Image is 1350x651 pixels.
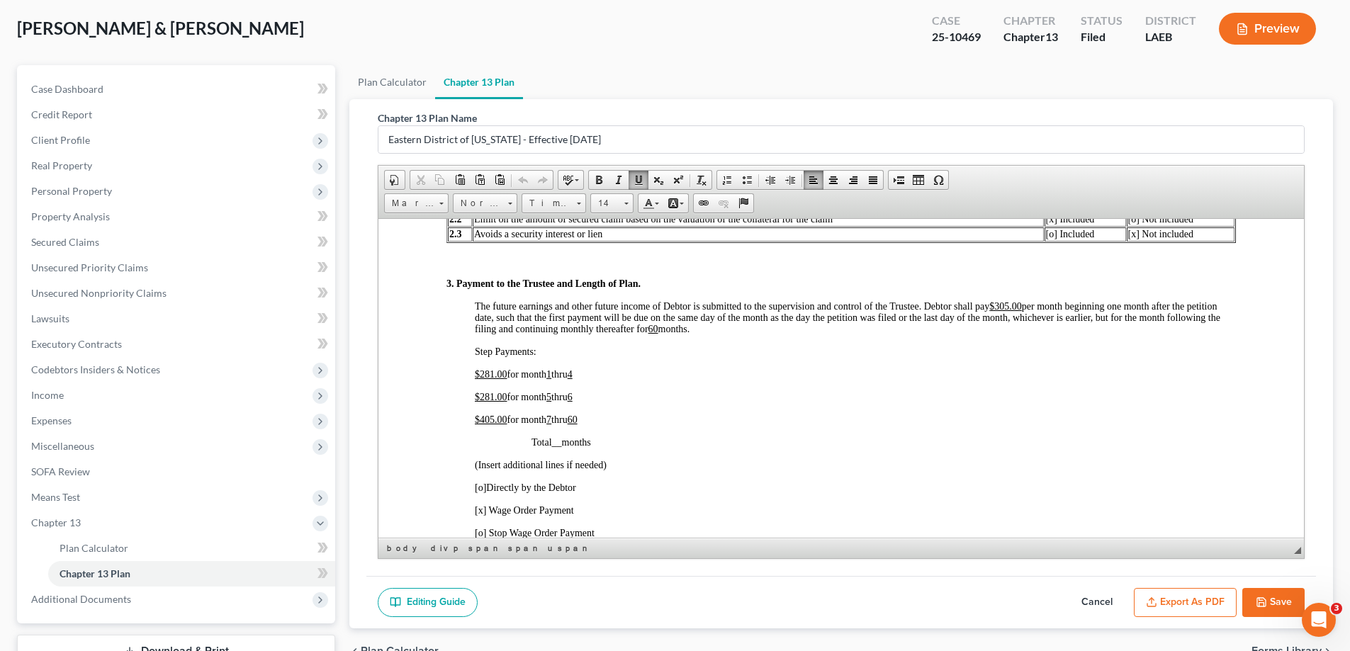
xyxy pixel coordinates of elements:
a: Unlink [714,194,733,213]
span: Additional Documents [31,593,131,605]
a: Decrease Indent [760,171,780,189]
a: Normal [453,193,517,213]
span: Directly by the Debtor [96,264,198,274]
button: Cancel [1066,588,1128,618]
span: for month thru [96,150,194,161]
a: Table [909,171,928,189]
span: Times New Roman [522,194,572,213]
a: Case Dashboard [20,77,335,102]
label: Chapter 13 Plan Name [378,111,477,125]
input: Enter name... [378,126,1304,153]
span: (Insert additional lines if needed) [96,241,228,251]
span: 281.00 [101,173,129,183]
a: div element [428,541,449,555]
a: Paste from Word [490,171,510,189]
span: 14 [591,194,619,213]
a: Redo [533,171,553,189]
span: 281.00 [101,150,129,161]
span: Stop Wage Order Payment [111,309,216,319]
span: Credit Report [31,108,92,120]
span: [o] [96,309,108,319]
button: Export as PDF [1134,588,1237,618]
span: for month [96,196,173,206]
div: LAEB [1145,29,1196,45]
u: $ [96,196,129,206]
a: Plan Calculator [48,536,335,561]
span: Personal Property [31,185,112,197]
span: Wage Order Payment [111,286,196,297]
span: 13 [1045,30,1058,43]
span: [o] [96,264,108,274]
span: Miscellaneous [31,440,94,452]
div: Chapter [1003,29,1058,45]
span: Step Payments: [96,128,158,138]
span: months [184,218,213,229]
span: Marker [385,194,434,213]
div: District [1145,13,1196,29]
a: Align Left [804,171,823,189]
span: 1 [168,150,173,161]
a: Document Properties [385,171,405,189]
span: Executory Contracts [31,338,122,350]
span: Chapter 13 Plan [60,567,130,579]
span: 3. Payment to the Trustee and Length of Plan. [68,60,262,70]
u: 60 [270,105,280,115]
a: 14 [590,193,634,213]
a: Subscript [648,171,668,189]
span: SOFA Review [31,465,90,477]
a: u element [545,541,553,555]
span: 4 [189,150,194,161]
a: Link [694,194,714,213]
span: Normal [454,194,503,213]
div: Case [932,13,981,29]
a: SOFA Review [20,459,335,485]
a: Cut [410,171,430,189]
a: Text Color [639,194,663,213]
a: Superscript [668,171,688,189]
span: Secured Claims [31,236,99,248]
iframe: Intercom live chat [1302,603,1336,637]
span: [o] Included [668,10,716,21]
a: Insert Page Break for Printing [889,171,909,189]
a: Insert/Remove Bulleted List [737,171,757,189]
span: Case Dashboard [31,83,103,95]
a: Property Analysis [20,204,335,230]
u: $ [96,150,129,161]
a: Italic [609,171,629,189]
a: Copy [430,171,450,189]
a: Chapter 13 Plan [435,65,523,99]
span: 6 [189,173,194,183]
span: Unsecured Nonpriority Claims [31,287,167,299]
span: 2.3 [71,10,84,21]
span: thru [173,196,199,206]
span: Lawsuits [31,312,69,324]
span: [PERSON_NAME] & [PERSON_NAME] [17,18,304,38]
a: Times New Roman [522,193,586,213]
span: 7 [168,196,173,206]
span: Resize [1294,547,1301,554]
span: 3 [1331,603,1342,614]
span: thru [173,173,194,183]
span: Client Profile [31,134,90,146]
u: $ [96,173,129,183]
iframe: Rich Text Editor, document-ckeditor [378,219,1304,538]
span: The future earnings and other future income of Debtor is submitted to the supervision and control... [96,82,842,115]
span: [x] Not included [750,10,816,21]
div: Filed [1081,29,1123,45]
span: Means Test [31,491,80,503]
a: Credit Report [20,102,335,128]
a: span element [466,541,504,555]
a: Undo [513,171,533,189]
a: Marker [384,193,449,213]
span: __ [174,218,184,229]
a: Editing Guide [378,588,478,618]
span: 405.00 [101,196,129,206]
span: Property Analysis [31,210,110,222]
span: Plan Calculator [60,542,128,554]
a: Lawsuits [20,306,335,332]
span: for month [96,173,173,183]
span: Real Property [31,159,92,171]
span: Avoids a security interest or lien [96,10,224,21]
button: Save [1242,588,1305,618]
a: p element [451,541,464,555]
